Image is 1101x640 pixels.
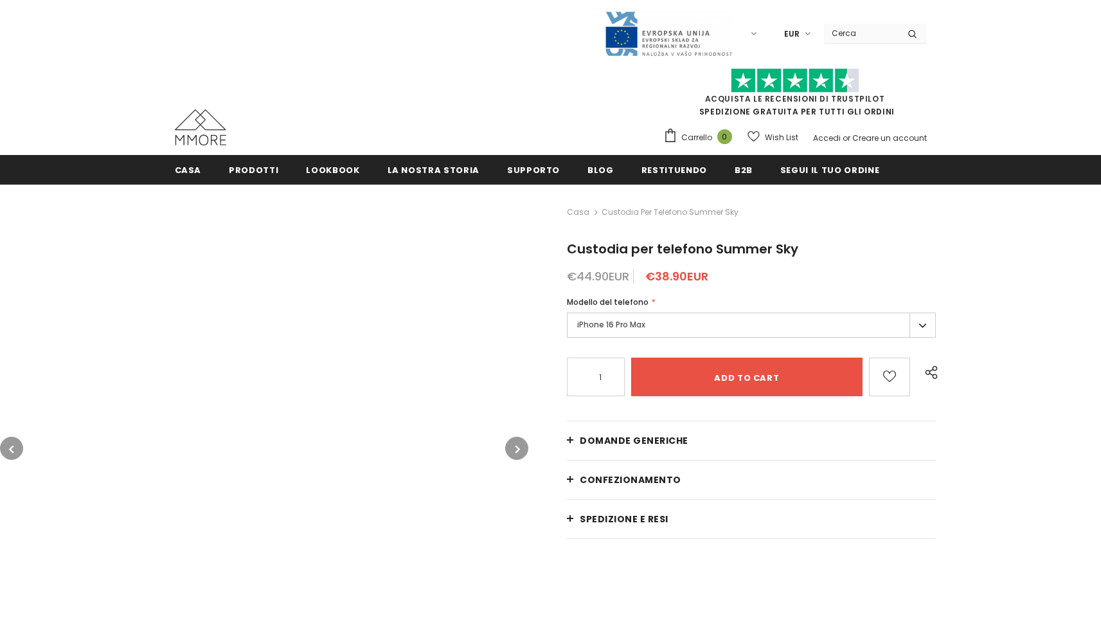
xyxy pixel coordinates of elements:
a: Creare un account [852,133,927,143]
span: Spedizione e resi [580,513,668,526]
a: Javni Razpis [604,28,733,39]
img: Casi MMORE [175,109,226,145]
a: Domande generiche [567,421,936,460]
span: or [843,133,850,143]
span: Restituendo [641,164,707,176]
a: Carrello 0 [663,128,738,147]
a: supporto [507,155,560,184]
span: CONFEZIONAMENTO [580,473,681,486]
a: CONFEZIONAMENTO [567,461,936,499]
span: Segui il tuo ordine [780,164,879,176]
span: Custodia per telefono Summer Sky [567,240,798,258]
span: €38.90EUR [645,268,708,284]
span: Casa [175,164,202,176]
span: Prodotti [229,164,278,176]
a: Prodotti [229,155,278,184]
span: supporto [507,164,560,176]
span: Lookbook [306,164,359,176]
a: Spedizione e resi [567,500,936,538]
a: La nostra storia [388,155,479,184]
span: B2B [735,164,753,176]
img: Fidati di Pilot Stars [731,68,859,93]
span: Modello del telefono [567,297,649,307]
span: EUR [784,28,800,41]
span: Blog [587,164,614,176]
span: La nostra storia [388,164,479,176]
a: Restituendo [641,155,707,184]
a: Casa [175,155,202,184]
span: Domande generiche [580,434,688,447]
a: Blog [587,155,614,184]
span: SPEDIZIONE GRATUITA PER TUTTI GLI ORDINI [663,74,927,117]
a: Wish List [747,126,798,149]
a: Accedi [813,133,841,143]
a: B2B [735,155,753,184]
a: Lookbook [306,155,359,184]
span: Custodia per telefono Summer Sky [602,205,738,220]
label: iPhone 16 Pro Max [567,313,936,338]
span: Wish List [765,131,798,144]
input: Add to cart [631,358,862,396]
span: Carrello [681,131,712,144]
span: €44.90EUR [567,268,629,284]
input: Search Site [824,24,898,42]
span: 0 [717,129,732,144]
img: Javni Razpis [604,10,733,57]
a: Casa [567,205,589,220]
a: Acquista le recensioni di TrustPilot [705,93,885,104]
a: Segui il tuo ordine [780,155,879,184]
